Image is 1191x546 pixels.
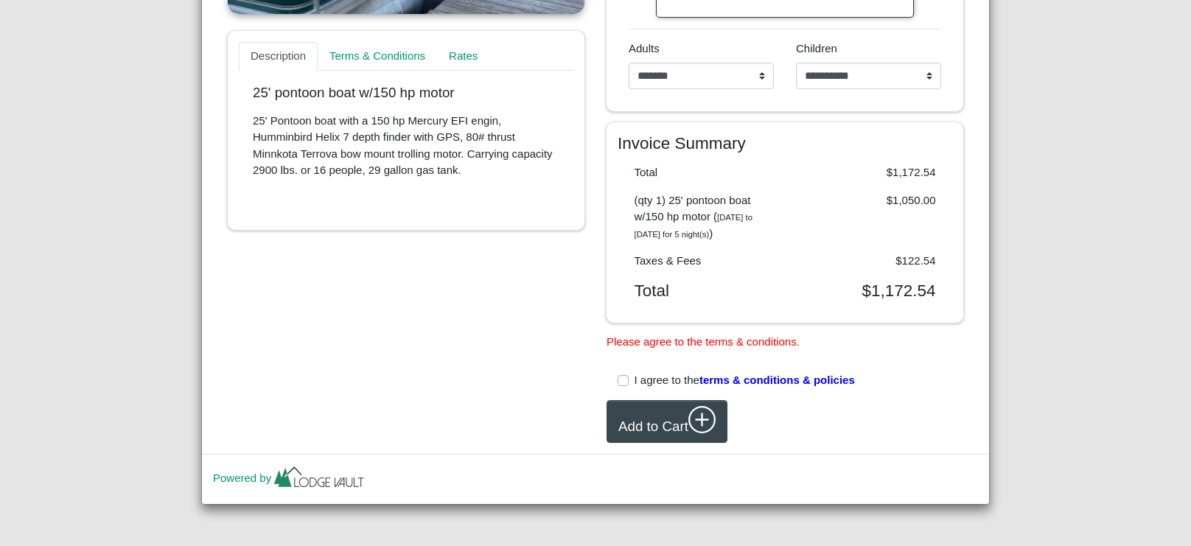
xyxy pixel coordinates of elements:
[785,253,947,270] div: $122.54
[796,42,837,55] span: Children
[699,374,855,386] span: terms & conditions & policies
[271,463,367,495] img: lv-small.ca335149.png
[624,164,786,181] div: Total
[785,164,947,181] div: $1,172.54
[635,372,855,389] label: I agree to the
[318,42,437,71] a: Terms & Conditions
[607,400,727,444] button: Add to Cartplus circle
[253,85,559,102] p: 25' pontoon boat w/150 hp motor
[213,472,367,484] a: Powered by
[629,42,660,55] span: Adults
[688,406,716,434] svg: plus circle
[624,281,786,301] div: Total
[785,281,947,301] div: $1,172.54
[253,113,559,179] p: 25' Pontoon boat with a 150 hp Mercury EFI engin, Humminbird Helix 7 depth finder with GPS, 80# t...
[239,42,318,71] a: Description
[785,192,947,242] div: $1,050.00
[618,133,952,153] h4: Invoice Summary
[635,213,753,239] i: [DATE] to [DATE] for 5 night(s)
[607,334,963,351] li: Please agree to the terms & conditions.
[624,253,786,270] div: Taxes & Fees
[437,42,489,71] a: Rates
[624,192,786,242] div: (qty 1) 25' pontoon boat w/150 hp motor ( )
